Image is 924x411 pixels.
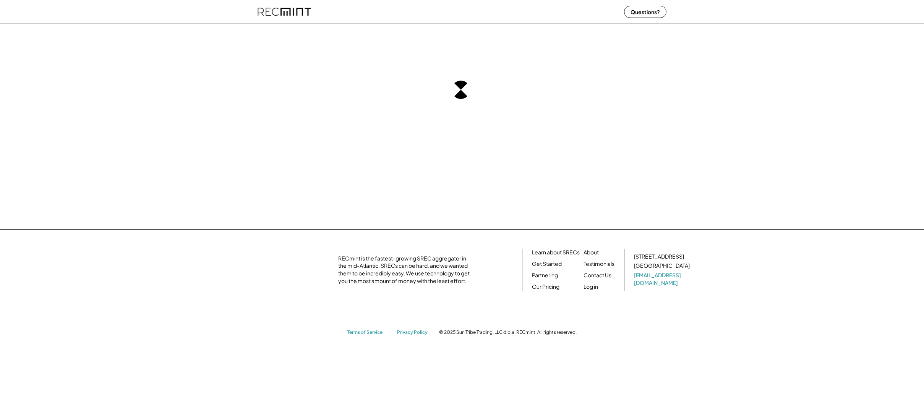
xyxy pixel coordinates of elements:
a: Partnering [532,272,558,279]
a: [EMAIL_ADDRESS][DOMAIN_NAME] [634,272,691,286]
a: Get Started [532,260,562,268]
img: recmint-logotype%403x%20%281%29.jpeg [258,2,311,22]
img: yH5BAEAAAAALAAAAAABAAEAAAIBRAA7 [264,256,329,283]
div: [STREET_ADDRESS] [634,253,684,261]
a: Testimonials [584,260,614,268]
a: Contact Us [584,272,611,279]
a: Learn about SRECs [532,249,580,256]
div: [GEOGRAPHIC_DATA] [634,262,690,270]
a: Privacy Policy [397,329,431,336]
button: Questions? [624,6,666,18]
a: Terms of Service [347,329,389,336]
div: RECmint is the fastest-growing SREC aggregator in the mid-Atlantic. SRECs can be hard, and we wan... [338,255,474,285]
a: Log in [584,283,598,291]
a: About [584,249,599,256]
div: © 2025 Sun Tribe Trading, LLC d.b.a. RECmint. All rights reserved. [439,329,577,335]
a: Our Pricing [532,283,559,291]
